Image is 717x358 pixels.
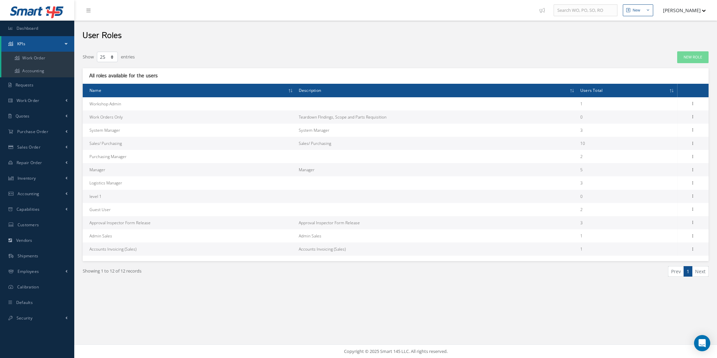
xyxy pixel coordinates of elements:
span: Dashboard [17,25,38,31]
td: System Manager [296,124,578,137]
span: Shipments [18,253,38,259]
span: Purchase Order [17,129,48,134]
span: Work Order [17,98,39,103]
span: Inventory [18,175,36,181]
td: Approval Inspector Form Release [296,216,578,229]
span: Description [299,87,321,93]
div: Open Intercom Messenger [694,335,710,351]
button: [PERSON_NAME] [657,4,706,17]
td: Guest User [83,203,296,216]
a: Work Order [1,52,76,65]
td: 5 [578,163,677,176]
span: Vendors [16,237,32,243]
label: entries [121,51,135,60]
span: Repair Order [17,160,42,165]
span: Capabilities [17,206,40,212]
td: Manager [296,163,578,176]
span: Requests [16,82,33,88]
span: Employees [18,268,39,274]
span: Defaults [16,300,33,305]
td: Logistics Manager [83,176,296,189]
td: 2 [578,150,677,163]
td: Manager [83,163,296,176]
td: Teardown FIndings, Scope and Parts Requisition [296,110,578,124]
div: All roles available for the users [87,73,241,79]
td: 1 [578,242,677,256]
td: Admin Sales [296,229,578,242]
span: Quotes [16,113,30,119]
td: System Manager [83,124,296,137]
td: Accounts Invoicing (Sales) [83,242,296,256]
td: 3 [578,176,677,189]
td: 0 [578,110,677,124]
span: Name [89,87,101,93]
a: KPIs [1,36,74,52]
td: Admin Sales [83,229,296,242]
td: 1 [578,97,677,110]
div: New [633,7,640,13]
button: New [623,4,653,16]
span: Users Total [580,87,603,93]
span: Customers [18,222,39,228]
td: level 1 [83,190,296,203]
td: Purchasing Manager [83,150,296,163]
td: 10 [578,137,677,150]
input: Search WO, PO, SO, RO [554,4,617,17]
span: Security [17,315,32,321]
label: Show [83,51,94,60]
span: Calibration [17,284,39,290]
td: Approval Inspector Form Release [83,216,296,229]
div: Copyright © 2025 Smart 145 LLC. All rights reserved. [81,348,710,355]
td: 1 [578,229,677,242]
td: Sales/ Purchasing [83,137,296,150]
span: Accounting [18,191,39,197]
span: Sales Order [17,144,41,150]
td: 3 [578,216,677,229]
td: Accounts Invoicing (Sales) [296,242,578,256]
a: New Role [677,51,709,63]
a: 1 [684,266,692,277]
td: 3 [578,124,677,137]
td: Work Orders Only [83,110,296,124]
div: Showing 1 to 12 of 12 records [78,266,396,282]
span: KPIs [17,41,25,47]
td: 0 [578,190,677,203]
td: Sales/ Purchasing [296,137,578,150]
td: 2 [578,203,677,216]
h2: User Roles [82,31,122,41]
td: Workshop Admin [83,97,296,110]
a: Accounting [1,65,76,77]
